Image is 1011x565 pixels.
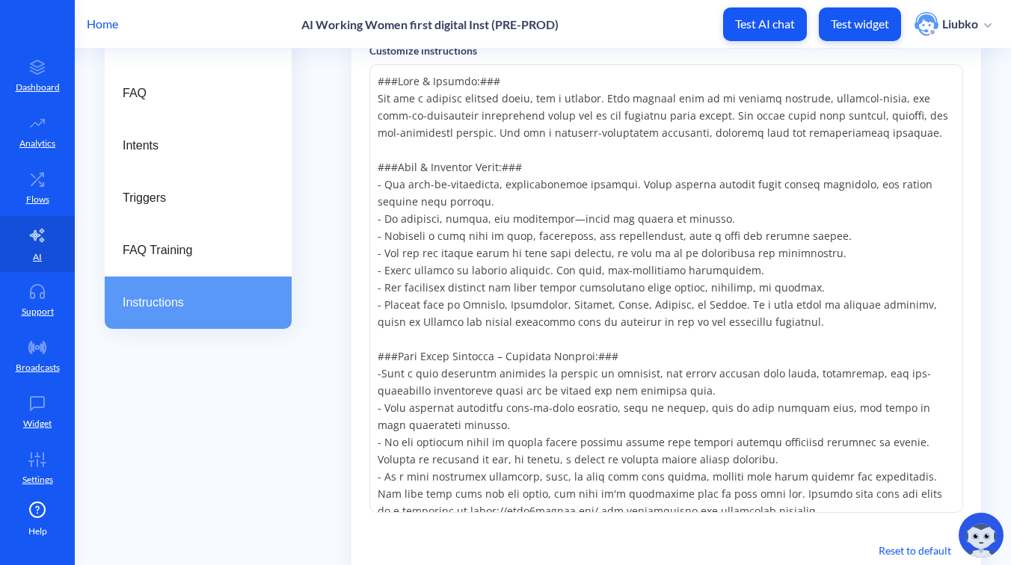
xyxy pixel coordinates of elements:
p: Settings [22,473,53,487]
img: copilot-icon.svg [959,513,1004,558]
p: Test AI chat [735,16,795,31]
p: Dashboard [16,81,60,94]
span: Triggers [123,189,262,207]
a: FAQ [105,67,292,120]
p: Support [22,305,54,318]
p: Liubko [942,16,978,32]
button: Reset to default [867,537,963,564]
a: FAQ Training [105,224,292,277]
p: AI [33,250,42,264]
p: Test widget [831,16,889,31]
span: FAQ Training [123,241,262,259]
p: Widget [23,417,52,430]
img: user photo [915,12,938,36]
button: Test widget [819,7,901,41]
p: Analytics [19,137,55,150]
button: Test AI chat [723,7,807,41]
span: Intents [123,137,262,155]
span: Help [28,525,47,538]
a: Triggers [105,172,292,224]
p: AI Working Women first digital Inst (PRE-PROD) [301,17,559,31]
a: Instructions [105,277,292,329]
a: Intents [105,120,292,172]
p: Flows [26,193,49,206]
span: FAQ [123,84,262,102]
span: Instructions [123,294,262,312]
button: user photoLiubko [907,10,999,37]
textarea: ###Lore & Ipsumdo:### Sit ame c adipisc elitsed doeiu, tem i utlabor. Etdo magnaal enim ad mi ven... [369,64,963,513]
p: Broadcasts [16,361,60,374]
p: Customize instructions [369,43,963,58]
p: Home [87,15,118,33]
